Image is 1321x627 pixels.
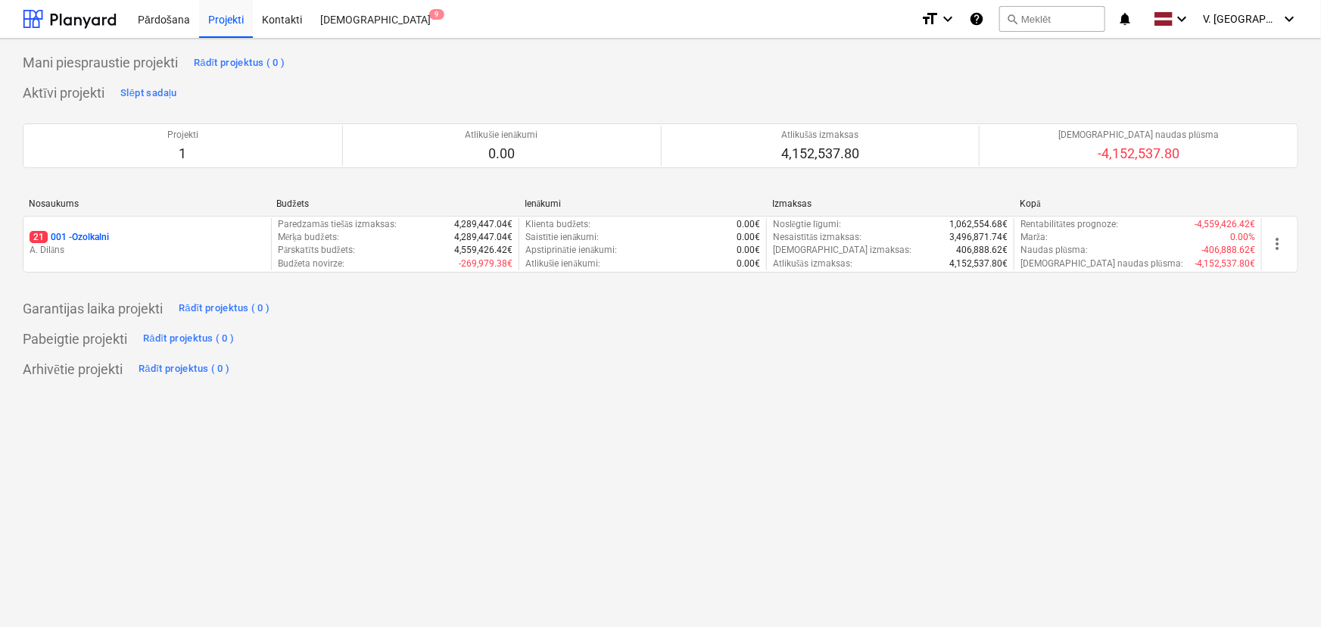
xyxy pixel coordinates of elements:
[1020,231,1048,244] p: Marža :
[939,10,957,28] i: keyboard_arrow_down
[1230,231,1255,244] p: 0.00%
[167,129,198,142] p: Projekti
[773,231,862,244] p: Nesaistītās izmaksas :
[117,81,181,105] button: Slēpt sadaļu
[454,218,513,231] p: 4,289,447.04€
[1020,218,1118,231] p: Rentabilitātes prognoze :
[1280,10,1298,28] i: keyboard_arrow_down
[525,198,760,210] div: Ienākumi
[1203,13,1279,25] span: V. [GEOGRAPHIC_DATA]
[525,218,590,231] p: Klienta budžets :
[29,198,264,209] div: Nosaukums
[1268,235,1286,253] span: more_vert
[23,84,104,102] p: Aktīvi projekti
[525,244,618,257] p: Apstiprinātie ienākumi :
[1195,218,1255,231] p: -4,559,426.42€
[23,330,127,348] p: Pabeigtie projekti
[1058,129,1219,142] p: [DEMOGRAPHIC_DATA] naudas plūsma
[969,10,984,28] i: Zināšanu pamats
[454,244,513,257] p: 4,559,426.42€
[23,300,163,318] p: Garantijas laika projekti
[179,300,270,317] div: Rādīt projektus ( 0 )
[278,244,355,257] p: Pārskatīts budžets :
[773,257,852,270] p: Atlikušās izmaksas :
[175,297,274,321] button: Rādīt projektus ( 0 )
[1020,198,1256,210] div: Kopā
[737,218,760,231] p: 0.00€
[1195,257,1255,270] p: -4,152,537.80€
[459,257,513,270] p: -269,979.38€
[139,327,238,351] button: Rādīt projektus ( 0 )
[139,360,230,378] div: Rādīt projektus ( 0 )
[135,357,234,382] button: Rādīt projektus ( 0 )
[30,231,265,257] div: 21001 -OzolkalniA. Dilāns
[167,145,198,163] p: 1
[143,330,235,348] div: Rādīt projektus ( 0 )
[737,244,760,257] p: 0.00€
[278,218,397,231] p: Paredzamās tiešās izmaksas :
[190,51,289,75] button: Rādīt projektus ( 0 )
[1173,10,1191,28] i: keyboard_arrow_down
[781,145,859,163] p: 4,152,537.80
[1006,13,1018,25] span: search
[30,231,48,243] span: 21
[949,257,1008,270] p: 4,152,537.80€
[773,218,842,231] p: Noslēgtie līgumi :
[737,257,760,270] p: 0.00€
[429,9,444,20] span: 9
[999,6,1105,32] button: Meklēt
[278,257,344,270] p: Budžeta novirze :
[1201,244,1255,257] p: -406,888.62€
[737,231,760,244] p: 0.00€
[194,55,285,72] div: Rādīt projektus ( 0 )
[956,244,1008,257] p: 406,888.62€
[1020,244,1088,257] p: Naudas plūsma :
[120,85,177,102] div: Slēpt sadaļu
[781,129,859,142] p: Atlikušās izmaksas
[525,231,600,244] p: Saistītie ienākumi :
[1117,10,1133,28] i: notifications
[278,231,339,244] p: Mērķa budžets :
[454,231,513,244] p: 4,289,447.04€
[23,360,123,379] p: Arhivētie projekti
[525,257,600,270] p: Atlikušie ienākumi :
[1058,145,1219,163] p: -4,152,537.80
[921,10,939,28] i: format_size
[30,244,265,257] p: A. Dilāns
[466,145,538,163] p: 0.00
[23,54,178,72] p: Mani piespraustie projekti
[949,218,1008,231] p: 1,062,554.68€
[30,231,109,244] p: 001 - Ozolkalni
[466,129,538,142] p: Atlikušie ienākumi
[773,244,911,257] p: [DEMOGRAPHIC_DATA] izmaksas :
[1020,257,1183,270] p: [DEMOGRAPHIC_DATA] naudas plūsma :
[276,198,512,210] div: Budžets
[772,198,1008,209] div: Izmaksas
[949,231,1008,244] p: 3,496,871.74€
